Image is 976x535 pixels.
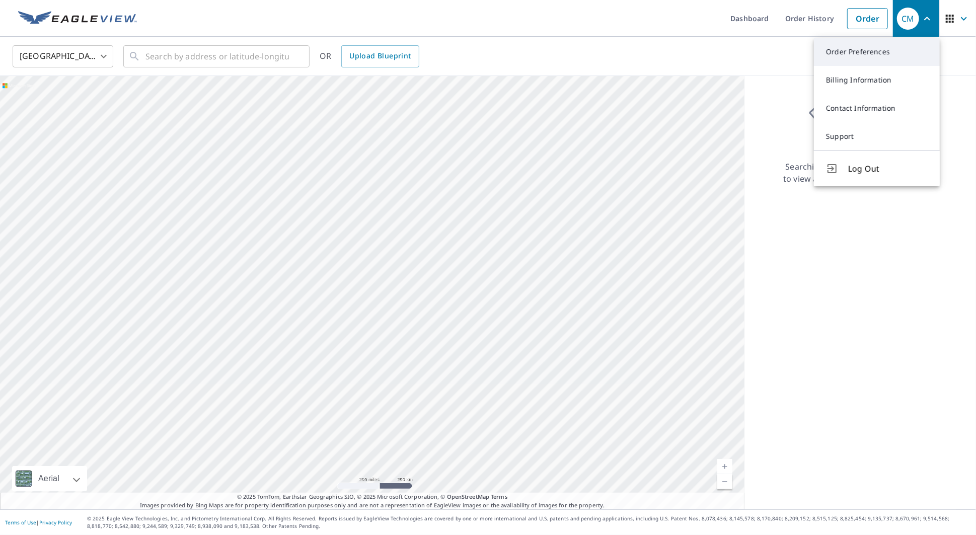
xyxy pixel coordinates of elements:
[897,8,919,30] div: CM
[814,122,940,150] a: Support
[320,45,419,67] div: OR
[13,42,113,70] div: [GEOGRAPHIC_DATA]
[39,519,72,526] a: Privacy Policy
[717,474,732,489] a: Current Level 5, Zoom Out
[5,519,36,526] a: Terms of Use
[87,515,971,530] p: © 2025 Eagle View Technologies, Inc. and Pictometry International Corp. All Rights Reserved. Repo...
[491,493,507,500] a: Terms
[814,38,940,66] a: Order Preferences
[5,519,72,525] p: |
[847,8,888,29] a: Order
[145,42,289,70] input: Search by address or latitude-longitude
[349,50,411,62] span: Upload Blueprint
[35,466,62,491] div: Aerial
[18,11,137,26] img: EV Logo
[783,161,918,185] p: Searching for a property address to view a list of available products.
[814,150,940,186] button: Log Out
[237,493,507,501] span: © 2025 TomTom, Earthstar Geographics SIO, © 2025 Microsoft Corporation, ©
[447,493,489,500] a: OpenStreetMap
[814,94,940,122] a: Contact Information
[814,66,940,94] a: Billing Information
[848,163,928,175] span: Log Out
[12,466,87,491] div: Aerial
[717,459,732,474] a: Current Level 5, Zoom In
[341,45,419,67] a: Upload Blueprint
